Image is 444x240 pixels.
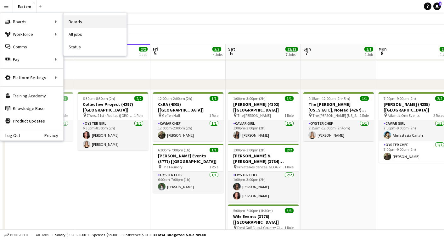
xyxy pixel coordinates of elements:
[134,113,143,118] span: 1 Role
[153,92,223,141] app-job-card: 12:00pm-2:00pm (2h)1/1CxRA (4305) [[GEOGRAPHIC_DATA]] Geffen Hall1 RoleCaviar Chef1/112:00pm-2:00...
[134,96,143,101] span: 2/2
[285,96,294,101] span: 1/1
[284,165,294,169] span: 1 Role
[228,214,299,225] h3: Wile Events (3776) [[GEOGRAPHIC_DATA]]
[228,120,299,141] app-card-role: Caviar Girl1/11:00pm-3:00pm (2h)[PERSON_NAME]
[0,71,63,84] div: Platform Settings
[0,133,20,138] a: Log Out
[285,47,298,52] span: 12/12
[83,96,115,101] span: 6:30pm-8:30pm (2h)
[360,113,369,118] span: 1 Role
[0,41,63,53] a: Comms
[78,120,148,150] app-card-role: Oyster Girl2/26:30pm-8:30pm (2h)[PERSON_NAME][PERSON_NAME]
[152,50,158,57] span: 5
[303,101,374,113] h3: The [PERSON_NAME] [US_STATE], NoMad (4267) [[GEOGRAPHIC_DATA]]
[0,28,63,41] div: Workforce
[153,101,223,113] h3: CxRA (4305) [[GEOGRAPHIC_DATA]]
[308,96,350,101] span: 9:15am-12:00pm (2h45m)
[303,92,374,141] app-job-card: 9:15am-12:00pm (2h45m)1/1The [PERSON_NAME] [US_STATE], NoMad (4267) [[GEOGRAPHIC_DATA]] The [PERS...
[364,47,373,52] span: 1/1
[209,165,218,169] span: 1 Role
[64,28,126,41] a: All jobs
[227,50,235,57] span: 6
[228,101,299,113] h3: [PERSON_NAME] (4302) [[GEOGRAPHIC_DATA]]
[312,113,360,118] span: The [PERSON_NAME] [US_STATE], NoMad
[233,148,266,152] span: 1:00pm-3:00pm (2h)
[0,90,63,102] a: Training Academy
[139,47,148,52] span: 2/2
[384,96,416,101] span: 7:00pm-9:00pm (2h)
[162,165,183,169] span: The Foundry
[228,172,299,202] app-card-role: Oyster Chef2/21:00pm-3:00pm (2h)[PERSON_NAME][PERSON_NAME]
[284,225,294,230] span: 1 Role
[0,115,63,127] a: Product Updates
[433,113,444,118] span: 2 Roles
[0,102,63,115] a: Knowledge Base
[285,148,294,152] span: 2/2
[379,46,387,52] span: Mon
[388,113,419,118] span: Atlantic One Events
[10,233,28,237] span: Budgeted
[210,148,218,152] span: 1/1
[158,96,192,101] span: 12:00pm-2:00pm (2h)
[233,96,266,101] span: 1:00pm-3:00pm (2h)
[44,133,63,138] a: Privacy
[378,50,387,57] span: 8
[78,92,148,150] app-job-card: 6:30pm-8:30pm (2h)2/2Collective Project (4297) [[GEOGRAPHIC_DATA]] 7 West 21st - Rooftop ([GEOGRA...
[55,232,206,237] div: Salary $362 660.00 + Expenses $99.00 + Subsistence $30.00 =
[439,2,441,6] span: 4
[212,47,221,52] span: 5/5
[228,153,299,164] h3: [PERSON_NAME] & [PERSON_NAME] (3784) [[GEOGRAPHIC_DATA]]
[228,46,235,52] span: Sat
[213,52,222,57] div: 4 Jobs
[435,96,444,101] span: 2/2
[64,15,126,28] a: Boards
[64,41,126,53] a: Status
[228,144,299,202] app-job-card: 1:00pm-3:00pm (2h)2/2[PERSON_NAME] & [PERSON_NAME] (3784) [[GEOGRAPHIC_DATA]] Private Residence (...
[209,113,218,118] span: 1 Role
[228,92,299,141] app-job-card: 1:00pm-3:00pm (2h)1/1[PERSON_NAME] (4302) [[GEOGRAPHIC_DATA]] The [PERSON_NAME]1 RoleCaviar Girl1...
[3,232,29,238] button: Budgeted
[87,113,134,118] span: 7 West 21st - Rooftop ([GEOGRAPHIC_DATA])
[233,208,273,213] span: 5:00pm-6:30pm (1h30m)
[158,148,190,152] span: 6:00pm-7:00pm (1h)
[365,52,373,57] div: 1 Job
[284,113,294,118] span: 1 Role
[433,3,441,10] a: 4
[153,172,223,193] app-card-role: Oyster Chef1/16:00pm-7:00pm (1h)[PERSON_NAME]
[302,50,311,57] span: 7
[153,144,223,193] app-job-card: 6:00pm-7:00pm (1h)1/1[PERSON_NAME] Events (3777) [[GEOGRAPHIC_DATA]] The Foundry1 RoleOyster Chef...
[155,232,206,237] span: Total Budgeted $362 789.00
[237,165,284,169] span: Private Residence ([GEOGRAPHIC_DATA], [GEOGRAPHIC_DATA])
[237,225,284,230] span: Deal Golf Club & Country Club ([GEOGRAPHIC_DATA], [GEOGRAPHIC_DATA])
[286,52,298,57] div: 7 Jobs
[13,0,37,13] button: Eastern
[303,120,374,141] app-card-role: Oyster Chef1/19:15am-12:00pm (2h45m)[PERSON_NAME]
[153,153,223,164] h3: [PERSON_NAME] Events (3777) [[GEOGRAPHIC_DATA]]
[285,208,294,213] span: 3/3
[0,53,63,66] div: Pay
[162,113,180,118] span: Geffen Hall
[78,101,148,113] h3: Collective Project (4297) [[GEOGRAPHIC_DATA]]
[210,96,218,101] span: 1/1
[237,113,271,118] span: The [PERSON_NAME]
[360,96,369,101] span: 1/1
[153,120,223,141] app-card-role: Caviar Chef1/112:00pm-2:00pm (2h)[PERSON_NAME]
[153,46,158,52] span: Fri
[303,46,311,52] span: Sun
[35,232,50,237] span: All jobs
[0,15,63,28] div: Boards
[139,52,147,57] div: 1 Job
